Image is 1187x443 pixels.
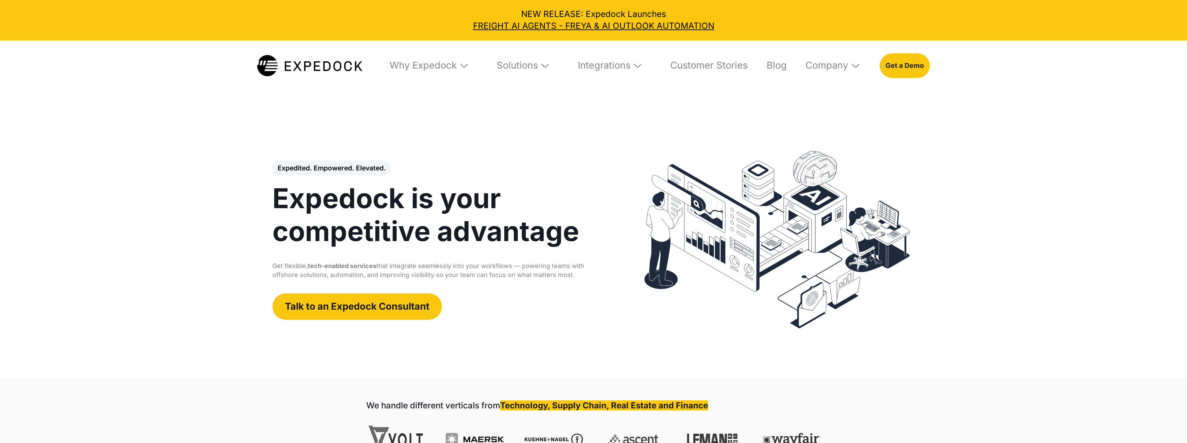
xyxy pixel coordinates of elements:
a: Blog [758,41,787,91]
iframe: Chat Widget [1152,410,1187,443]
div: Integrations [569,41,652,91]
div: NEW RELEASE: Expedock Launches [8,8,1178,32]
strong: tech-enabled services [308,262,376,269]
p: Get flexible, that integrate seamlessly into your workflows — powering teams with offshore soluti... [272,262,606,280]
strong: We handle different verticals from [366,400,500,410]
div: Why Expedock [390,60,457,71]
div: Solutions [497,60,538,71]
a: Talk to an Expedock Consultant [272,293,442,320]
a: FREIGHT AI AGENTS - FREYA & AI OUTLOOK AUTOMATION [8,20,1178,32]
strong: Technology, Supply Chain, Real Estate and Finance [500,400,708,410]
div: Company [797,41,869,91]
div: Solutions [488,41,559,91]
div: Why Expedock [381,41,478,91]
h1: Expedock is your competitive advantage [272,182,606,248]
a: Customer Stories [662,41,748,91]
div: Integrations [578,60,630,71]
a: Get a Demo [880,53,930,78]
div: Company [805,60,848,71]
